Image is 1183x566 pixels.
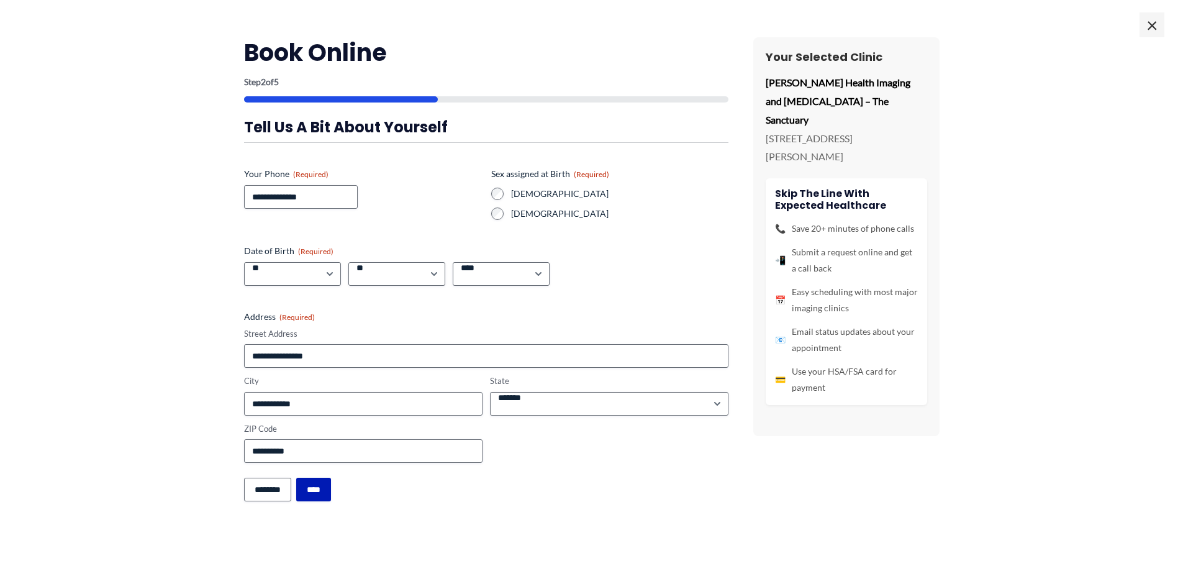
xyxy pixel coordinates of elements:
span: 2 [261,76,266,87]
legend: Date of Birth [244,245,333,257]
li: Save 20+ minutes of phone calls [775,221,918,237]
legend: Sex assigned at Birth [491,168,609,180]
span: × [1140,12,1164,37]
label: [DEMOGRAPHIC_DATA] [511,188,728,200]
li: Email status updates about your appointment [775,324,918,356]
span: (Required) [298,247,333,256]
p: [PERSON_NAME] Health Imaging and [MEDICAL_DATA] – The Sanctuary [766,73,927,129]
li: Use your HSA/FSA card for payment [775,363,918,396]
span: 5 [274,76,279,87]
h3: Your Selected Clinic [766,50,927,64]
span: (Required) [574,170,609,179]
span: 📞 [775,221,786,237]
label: ZIP Code [244,423,483,435]
h3: Tell us a bit about yourself [244,117,728,137]
label: [DEMOGRAPHIC_DATA] [511,208,728,220]
span: 📲 [775,252,786,268]
label: Your Phone [244,168,481,180]
label: State [490,375,728,387]
span: 💳 [775,372,786,388]
label: City [244,375,483,387]
p: [STREET_ADDRESS][PERSON_NAME] [766,129,927,166]
span: 📅 [775,292,786,308]
li: Easy scheduling with most major imaging clinics [775,284,918,316]
h4: Skip the line with Expected Healthcare [775,188,918,211]
span: 📧 [775,332,786,348]
p: Step of [244,78,728,86]
legend: Address [244,311,315,323]
li: Submit a request online and get a call back [775,244,918,276]
h2: Book Online [244,37,728,68]
span: (Required) [279,313,315,322]
label: Street Address [244,328,728,340]
span: (Required) [293,170,329,179]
